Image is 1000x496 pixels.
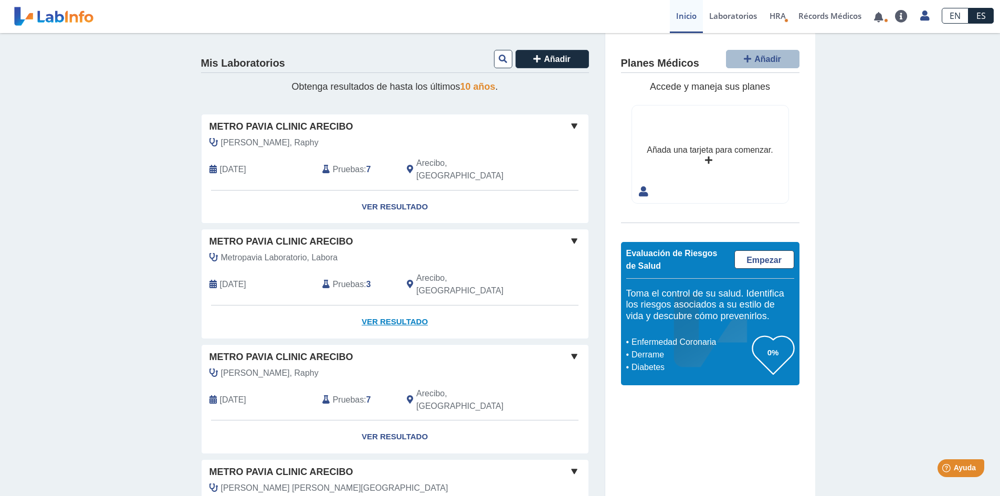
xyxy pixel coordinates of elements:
[209,235,353,249] span: Metro Pavia Clinic Arecibo
[544,55,571,64] span: Añadir
[314,272,399,297] div: :
[209,465,353,479] span: Metro Pavia Clinic Arecibo
[209,350,353,364] span: Metro Pavia Clinic Arecibo
[942,8,969,24] a: EN
[416,157,532,182] span: Arecibo, PR
[221,482,448,494] span: Areizaga Montalvo, Marisol
[650,81,770,92] span: Accede y maneja sus planes
[314,157,399,182] div: :
[220,278,246,291] span: 2025-08-02
[202,305,588,339] a: Ver Resultado
[626,288,794,322] h5: Toma el control de su salud. Identifica los riesgos asociados a su estilo de vida y descubre cómo...
[907,455,988,484] iframe: Help widget launcher
[221,136,319,149] span: Gonzalez Matos, Raphy
[416,272,532,297] span: Arecibo, PR
[754,55,781,64] span: Añadir
[201,57,285,70] h4: Mis Laboratorios
[220,394,246,406] span: 2025-05-14
[221,251,338,264] span: Metropavia Laboratorio, Labora
[221,367,319,379] span: Gonzalez Matos, Raphy
[726,50,799,68] button: Añadir
[969,8,994,24] a: ES
[202,191,588,224] a: Ver Resultado
[752,346,794,359] h3: 0%
[366,395,371,404] b: 7
[770,10,786,21] span: HRA
[366,280,371,289] b: 3
[734,250,794,269] a: Empezar
[629,361,752,374] li: Diabetes
[621,57,699,70] h4: Planes Médicos
[647,144,773,156] div: Añada una tarjeta para comenzar.
[746,256,782,265] span: Empezar
[291,81,498,92] span: Obtenga resultados de hasta los últimos .
[416,387,532,413] span: Arecibo, PR
[515,50,589,68] button: Añadir
[333,278,364,291] span: Pruebas
[333,394,364,406] span: Pruebas
[629,336,752,349] li: Enfermedad Coronaria
[333,163,364,176] span: Pruebas
[629,349,752,361] li: Derrame
[460,81,496,92] span: 10 años
[209,120,353,134] span: Metro Pavia Clinic Arecibo
[314,387,399,413] div: :
[366,165,371,174] b: 7
[626,249,718,270] span: Evaluación de Riesgos de Salud
[202,420,588,453] a: Ver Resultado
[220,163,246,176] span: 2025-08-16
